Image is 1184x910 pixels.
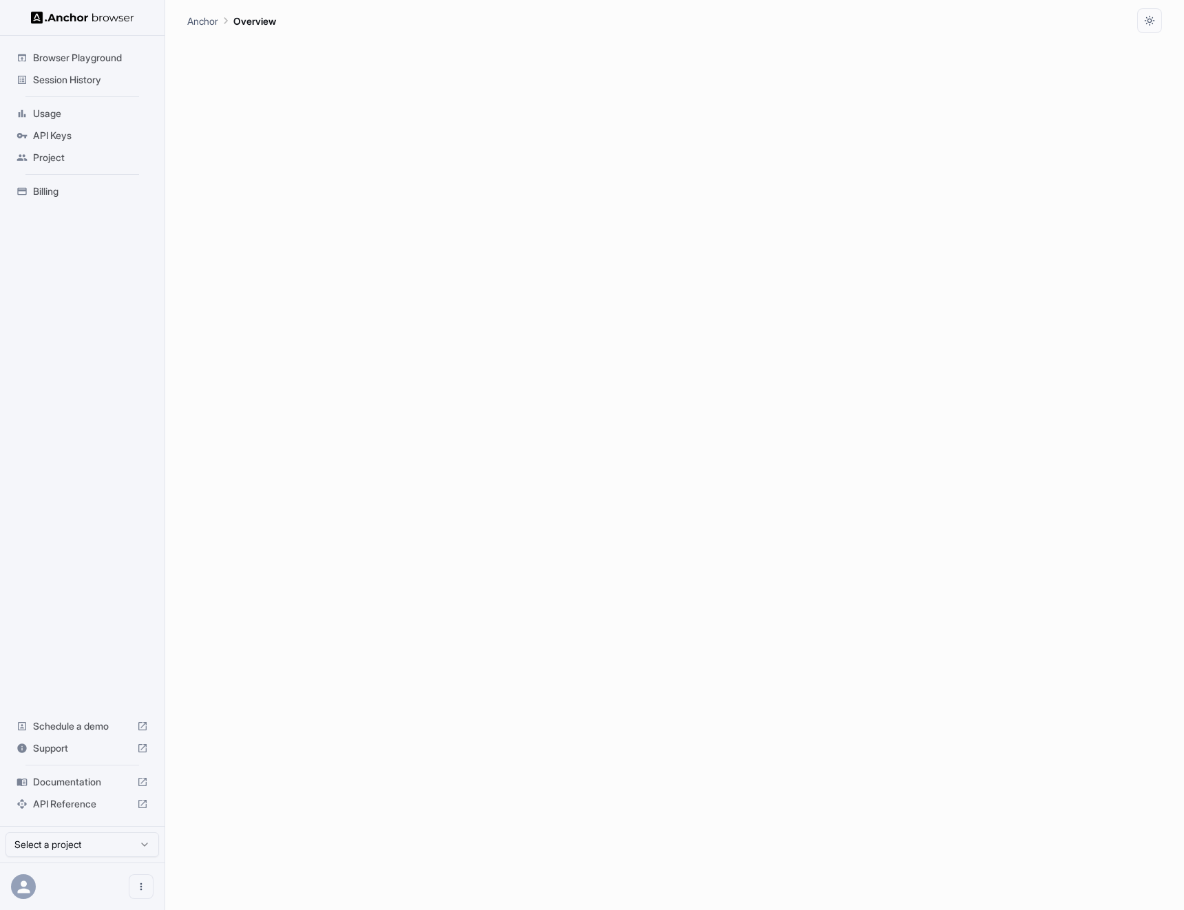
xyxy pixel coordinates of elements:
[11,69,154,91] div: Session History
[233,14,276,28] p: Overview
[11,103,154,125] div: Usage
[11,715,154,737] div: Schedule a demo
[33,51,148,65] span: Browser Playground
[11,47,154,69] div: Browser Playground
[31,11,134,24] img: Anchor Logo
[33,797,131,811] span: API Reference
[187,13,276,28] nav: breadcrumb
[11,771,154,793] div: Documentation
[11,180,154,202] div: Billing
[11,737,154,759] div: Support
[33,151,148,165] span: Project
[33,73,148,87] span: Session History
[33,129,148,142] span: API Keys
[11,125,154,147] div: API Keys
[129,874,154,899] button: Open menu
[187,14,218,28] p: Anchor
[11,147,154,169] div: Project
[33,719,131,733] span: Schedule a demo
[33,741,131,755] span: Support
[33,184,148,198] span: Billing
[33,107,148,120] span: Usage
[33,775,131,789] span: Documentation
[11,793,154,815] div: API Reference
